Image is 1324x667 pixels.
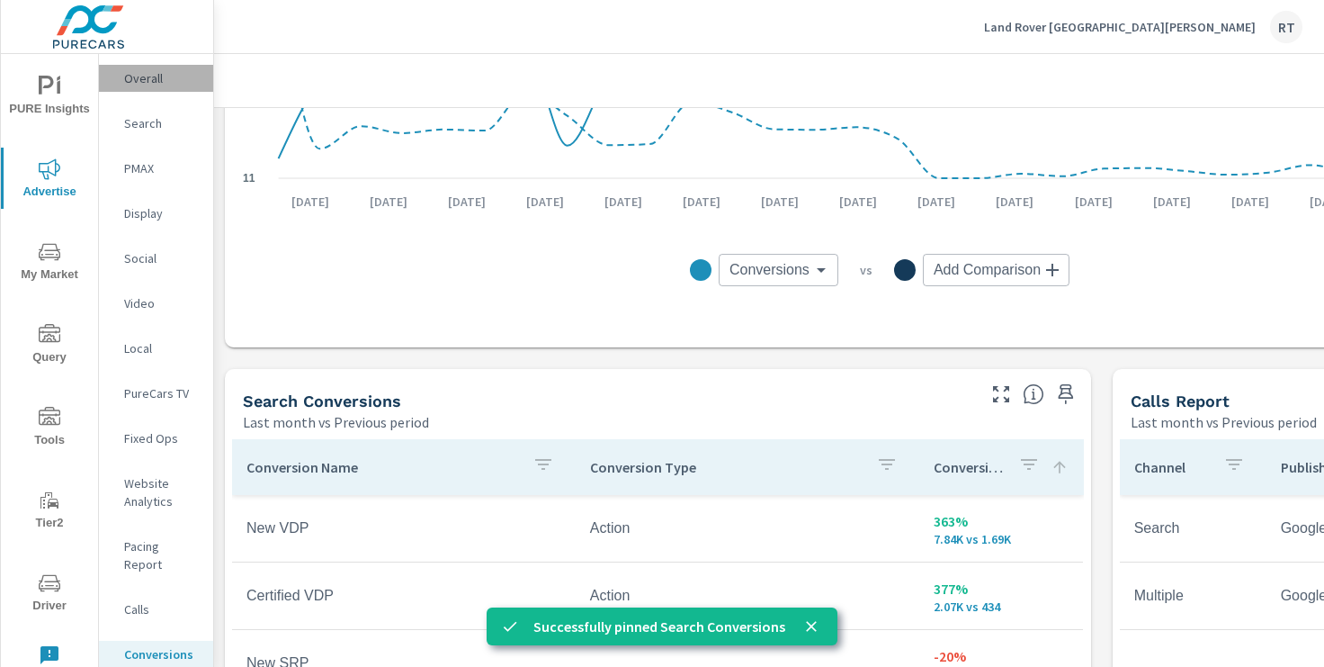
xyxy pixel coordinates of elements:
[1134,458,1209,476] p: Channel
[590,458,862,476] p: Conversion Type
[800,615,823,638] button: close
[987,380,1015,409] button: Make Fullscreen
[1131,411,1317,433] p: Last month vs Previous period
[1120,573,1266,618] td: Multiple
[124,537,199,573] p: Pacing Report
[934,599,1069,614] p: 2.07K vs 434
[124,114,199,132] p: Search
[1131,392,1230,410] h5: Calls Report
[1120,506,1266,551] td: Search
[827,193,890,211] p: [DATE]
[1051,380,1080,409] span: Save this to your personalized report
[279,193,342,211] p: [DATE]
[99,155,213,182] div: PMAX
[124,204,199,222] p: Display
[576,573,919,618] td: Action
[99,290,213,317] div: Video
[99,335,213,362] div: Local
[1219,193,1282,211] p: [DATE]
[1062,193,1125,211] p: [DATE]
[514,193,577,211] p: [DATE]
[6,241,93,285] span: My Market
[934,532,1069,546] p: 7,844 vs 1,692
[6,572,93,617] span: Driver
[905,193,968,211] p: [DATE]
[99,200,213,227] div: Display
[934,458,1004,476] p: Conversions
[748,193,811,211] p: [DATE]
[670,193,733,211] p: [DATE]
[357,193,420,211] p: [DATE]
[124,294,199,312] p: Video
[6,490,93,534] span: Tier2
[6,407,93,451] span: Tools
[246,458,518,476] p: Conversion Name
[99,470,213,515] div: Website Analytics
[6,158,93,203] span: Advertise
[124,645,199,663] p: Conversions
[124,429,199,447] p: Fixed Ops
[934,578,1069,599] p: 377%
[1023,383,1044,405] span: Search Conversions include Actions, Leads and Unmapped Conversions
[232,506,576,551] td: New VDP
[6,76,93,120] span: PURE Insights
[124,384,199,402] p: PureCars TV
[99,596,213,623] div: Calls
[576,506,919,551] td: Action
[923,254,1069,286] div: Add Comparison
[124,249,199,267] p: Social
[124,69,199,87] p: Overall
[729,261,810,279] span: Conversions
[124,600,199,618] p: Calls
[533,616,785,637] p: Successfully pinned Search Conversions
[124,339,199,357] p: Local
[243,411,429,433] p: Last month vs Previous period
[99,245,213,272] div: Social
[435,193,498,211] p: [DATE]
[838,262,894,278] p: vs
[99,65,213,92] div: Overall
[243,172,255,185] text: 11
[99,380,213,407] div: PureCars TV
[99,533,213,578] div: Pacing Report
[6,324,93,368] span: Query
[934,645,1069,667] p: -20%
[99,425,213,452] div: Fixed Ops
[1141,193,1203,211] p: [DATE]
[983,193,1046,211] p: [DATE]
[124,474,199,510] p: Website Analytics
[984,19,1256,35] p: Land Rover [GEOGRAPHIC_DATA][PERSON_NAME]
[99,110,213,137] div: Search
[243,392,401,410] h5: Search Conversions
[592,193,655,211] p: [DATE]
[124,159,199,177] p: PMAX
[719,254,838,286] div: Conversions
[1270,11,1302,43] div: RT
[232,573,576,618] td: Certified VDP
[934,510,1069,532] p: 363%
[934,261,1041,279] span: Add Comparison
